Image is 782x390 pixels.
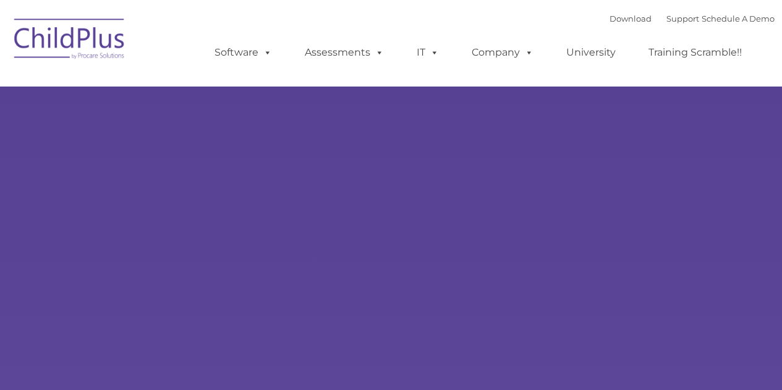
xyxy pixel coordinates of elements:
[554,40,628,65] a: University
[404,40,451,65] a: IT
[610,14,775,23] font: |
[702,14,775,23] a: Schedule A Demo
[459,40,546,65] a: Company
[202,40,284,65] a: Software
[292,40,396,65] a: Assessments
[8,10,132,72] img: ChildPlus by Procare Solutions
[610,14,652,23] a: Download
[666,14,699,23] a: Support
[636,40,754,65] a: Training Scramble!!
